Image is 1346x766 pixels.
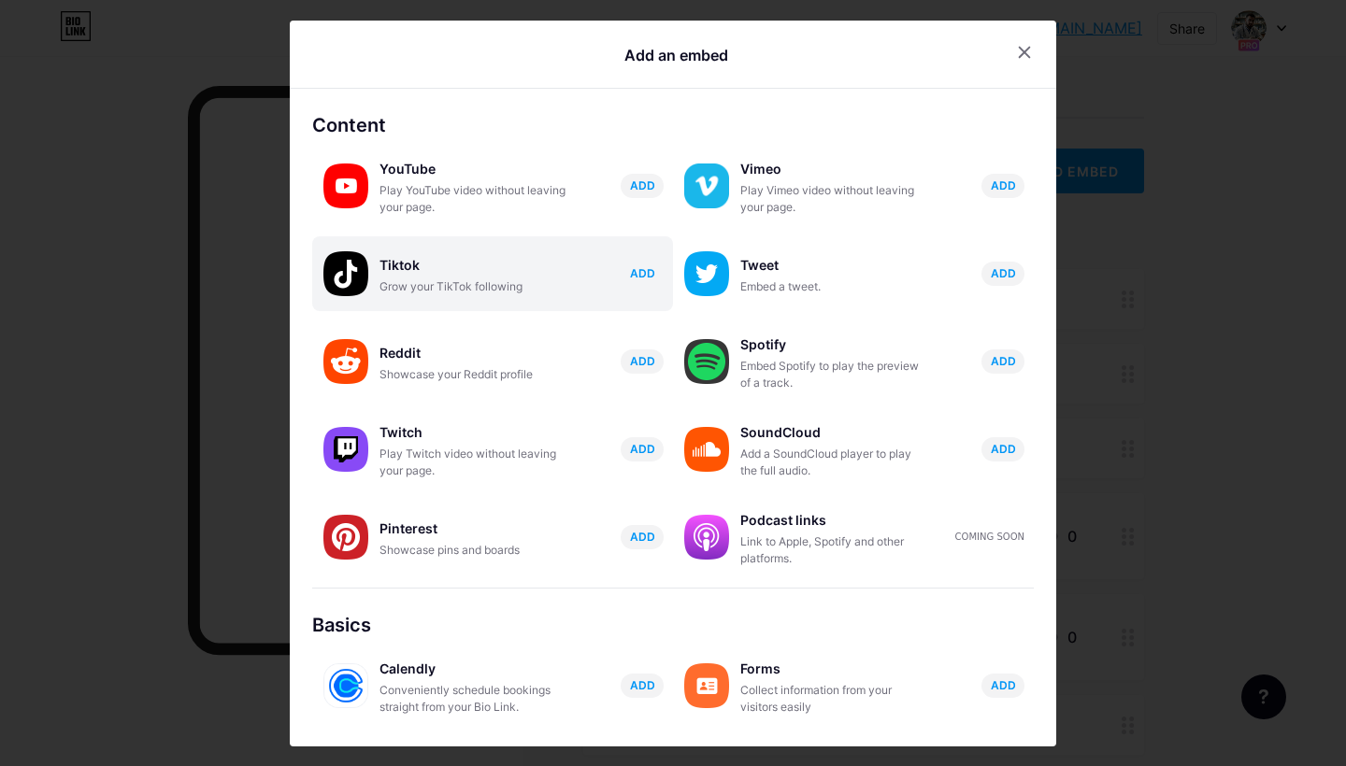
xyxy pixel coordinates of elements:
div: Grow your TikTok following [379,278,566,295]
div: Coming soon [955,530,1024,544]
div: Podcast links [740,507,927,533]
div: Play Twitch video without leaving your page. [379,446,566,479]
button: ADD [981,674,1024,698]
img: vimeo [684,163,729,208]
img: twitter [684,251,729,296]
img: spotify [684,339,729,384]
span: ADD [991,177,1016,193]
button: ADD [981,437,1024,461]
button: ADD [981,262,1024,286]
button: ADD [621,262,664,286]
img: reddit [323,339,368,384]
span: ADD [991,353,1016,369]
span: ADD [630,441,655,457]
button: ADD [981,174,1024,198]
div: YouTube [379,156,566,182]
img: tiktok [323,251,368,296]
button: ADD [621,437,664,461]
img: forms [684,663,729,708]
div: SoundCloud [740,419,927,446]
div: Showcase your Reddit profile [379,366,566,383]
div: Collect information from your visitors easily [740,682,927,716]
div: Add a SoundCloud player to play the full audio. [740,446,927,479]
div: Embed a tweet. [740,278,927,295]
div: Pinterest [379,516,566,542]
div: Play Vimeo video without leaving your page. [740,182,927,216]
button: ADD [621,674,664,698]
div: Play YouTube video without leaving your page. [379,182,566,216]
span: ADD [630,353,655,369]
span: ADD [991,677,1016,693]
div: Forms [740,656,927,682]
div: Showcase pins and boards [379,542,566,559]
div: Embed Spotify to play the preview of a track. [740,358,927,391]
img: calendly [323,663,368,708]
div: Tiktok [379,252,566,278]
span: ADD [630,265,655,281]
div: Twitch [379,419,566,446]
button: ADD [621,349,664,374]
span: ADD [630,677,655,693]
div: Link to Apple, Spotify and other platforms. [740,533,927,567]
img: twitch [323,427,368,472]
div: Add an embed [624,44,728,66]
img: soundcloud [684,427,729,472]
div: Reddit [379,340,566,366]
div: Spotify [740,332,927,358]
span: ADD [991,265,1016,281]
img: youtube [323,163,368,208]
div: Calendly [379,656,566,682]
span: ADD [991,441,1016,457]
div: Basics [312,611,1034,639]
img: pinterest [323,515,368,560]
div: Conveniently schedule bookings straight from your Bio Link. [379,682,566,716]
div: Vimeo [740,156,927,182]
div: Content [312,111,1034,139]
button: ADD [621,174,664,198]
button: ADD [621,525,664,549]
div: Tweet [740,252,927,278]
button: ADD [981,349,1024,374]
img: podcastlinks [684,515,729,560]
span: ADD [630,177,655,193]
span: ADD [630,529,655,545]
